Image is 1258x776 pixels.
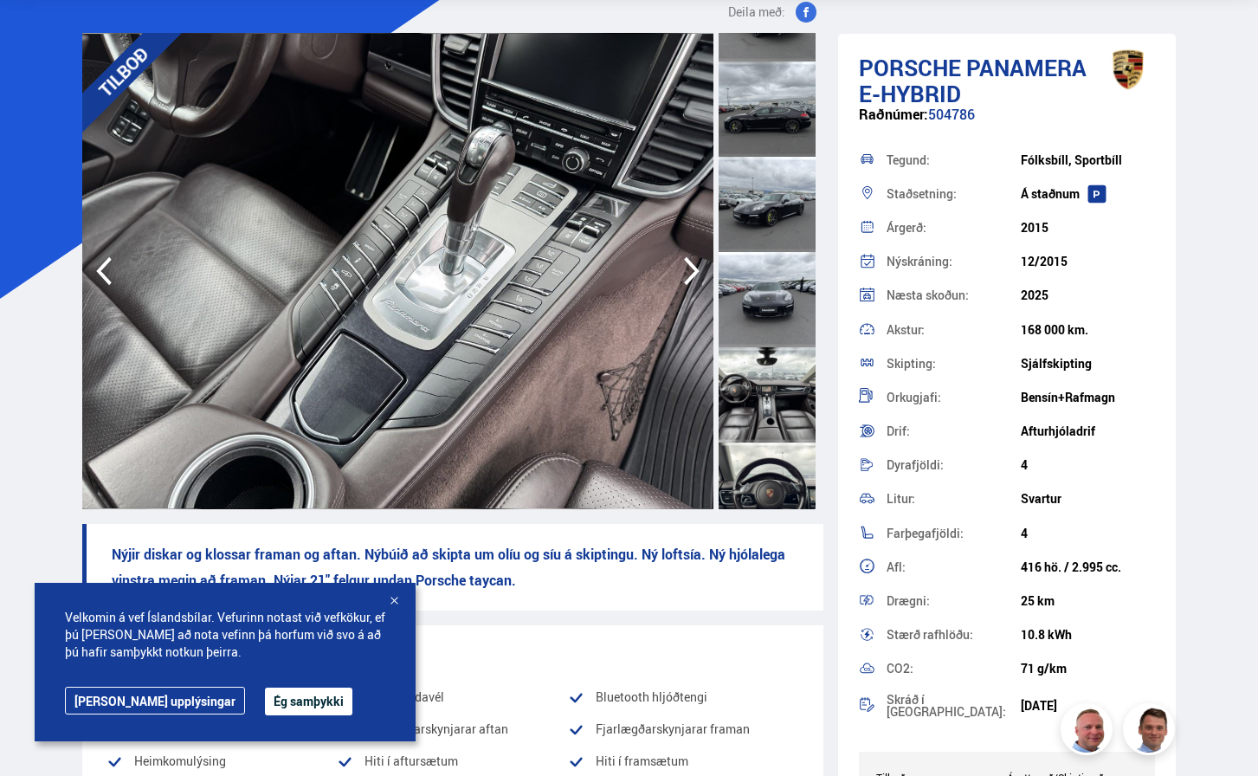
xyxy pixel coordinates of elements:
[728,2,785,23] span: Deila með:
[859,107,1155,140] div: 504786
[568,751,799,772] li: Hiti í framsætum
[1021,153,1155,167] div: Fólksbíll, Sportbíll
[887,391,1021,404] div: Orkugjafi:
[887,595,1021,607] div: Drægni:
[1093,42,1163,96] img: brand logo
[859,52,1087,109] span: Panamera E-HYBRID
[568,719,799,740] li: Fjarlægðarskynjarar framan
[887,255,1021,268] div: Nýskráning:
[1021,628,1155,642] div: 10.8 kWh
[1021,560,1155,574] div: 416 hö. / 2.995 cc.
[887,694,1021,718] div: Skráð í [GEOGRAPHIC_DATA]:
[859,105,928,124] span: Raðnúmer:
[887,459,1021,471] div: Dyrafjöldi:
[1021,699,1155,713] div: [DATE]
[106,639,800,665] div: Vinsæll búnaður
[887,289,1021,301] div: Næsta skoðun:
[1021,288,1155,302] div: 2025
[82,524,824,611] p: Nýjir diskar og klossar framan og aftan. Nýbúið að skipta um olíu og síu á skiptingu. Ný loftsía....
[887,527,1021,540] div: Farþegafjöldi:
[65,687,245,715] a: [PERSON_NAME] upplýsingar
[859,52,961,83] span: Porsche
[337,687,568,708] li: Bakkmyndavél
[106,751,338,772] li: Heimkomulýsing
[1021,492,1155,506] div: Svartur
[1021,594,1155,608] div: 25 km
[58,7,188,137] div: TILBOÐ
[887,324,1021,336] div: Akstur:
[1021,424,1155,438] div: Afturhjóladrif
[887,222,1021,234] div: Árgerð:
[337,719,568,740] li: Fjarlægðarskynjarar aftan
[337,751,568,772] li: Hiti í aftursætum
[1021,357,1155,371] div: Sjálfskipting
[1021,391,1155,404] div: Bensín+Rafmagn
[887,663,1021,675] div: CO2:
[887,629,1021,641] div: Stærð rafhlöðu:
[887,561,1021,573] div: Afl:
[1021,221,1155,235] div: 2015
[887,425,1021,437] div: Drif:
[1021,662,1155,676] div: 71 g/km
[265,688,352,715] button: Ég samþykki
[887,188,1021,200] div: Staðsetning:
[721,2,823,23] button: Deila með:
[887,493,1021,505] div: Litur:
[1063,706,1115,758] img: siFngHWaQ9KaOqBr.png
[1021,255,1155,268] div: 12/2015
[65,609,385,661] span: Velkomin á vef Íslandsbílar. Vefurinn notast við vefkökur, ef þú [PERSON_NAME] að nota vefinn þá ...
[82,33,714,509] img: 3526184.jpeg
[887,358,1021,370] div: Skipting:
[1021,323,1155,337] div: 168 000 km.
[568,687,799,708] li: Bluetooth hljóðtengi
[1021,458,1155,472] div: 4
[1126,706,1177,758] img: FbJEzSuNWCJXmdc-.webp
[887,154,1021,166] div: Tegund:
[1021,527,1155,540] div: 4
[1021,187,1155,201] div: Á staðnum
[14,7,66,59] button: Opna LiveChat spjallviðmót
